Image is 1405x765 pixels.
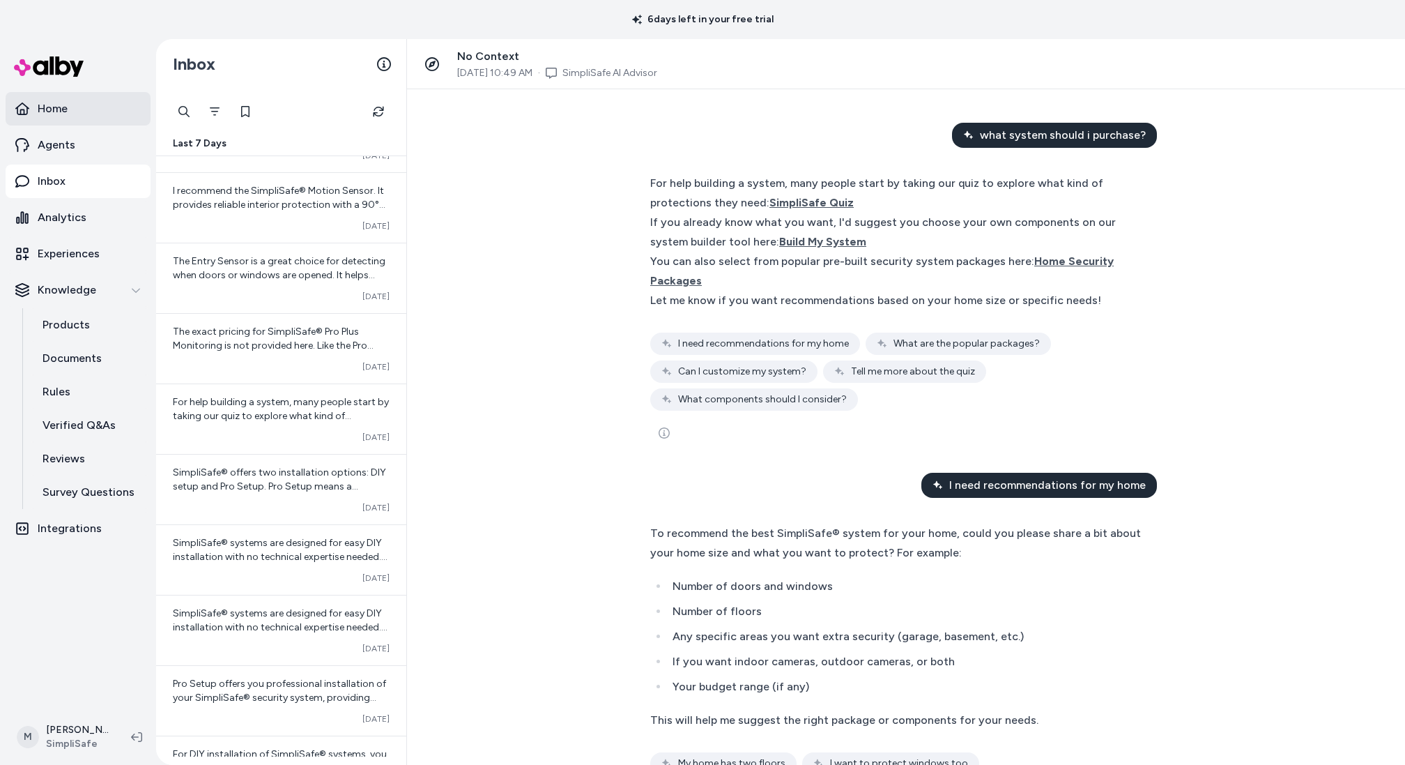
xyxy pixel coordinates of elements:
[173,326,385,477] span: The exact pricing for SimpliSafe® Pro Plus Monitoring is not provided here. Like the Pro plan, pr...
[43,384,70,400] p: Rules
[46,737,109,751] span: SimpliSafe
[6,128,151,162] a: Agents
[650,213,1149,252] div: If you already know what you want, I'd suggest you choose your own components on our system build...
[362,361,390,372] span: [DATE]
[14,56,84,77] img: alby Logo
[650,711,1149,730] div: This will help me suggest the right package or components for your needs.
[38,520,102,537] p: Integrations
[156,243,406,313] a: The Entry Sensor is a great choice for detecting when doors or windows are opened. It helps secur...
[650,174,1149,213] div: For help building a system, many people start by taking our quiz to explore what kind of protecti...
[156,454,406,524] a: SimpliSafe® offers two installation options: DIY setup and Pro Setup. Pro Setup means a professio...
[6,512,151,545] a: Integrations
[173,467,387,660] span: SimpliSafe® offers two installation options: DIY setup and Pro Setup. Pro Setup means a professio...
[156,595,406,665] a: SimpliSafe® systems are designed for easy DIY installation with no technical expertise needed. He...
[29,375,151,409] a: Rules
[668,652,1149,672] li: If you want indoor cameras, outdoor cameras, or both
[362,432,390,443] span: [DATE]
[650,524,1149,563] div: To recommend the best SimpliSafe® system for your home, could you please share a bit about your h...
[893,337,1040,351] span: What are the popular packages?
[29,442,151,476] a: Reviews
[173,255,389,393] span: The Entry Sensor is a great choice for detecting when doors or windows are opened. It helps secur...
[173,396,389,589] span: For help building a system, many people start by taking our quiz to explore what kind of protecti...
[38,173,66,190] p: Inbox
[43,317,90,333] p: Products
[38,282,96,298] p: Knowledge
[43,417,116,434] p: Verified Q&As
[779,235,866,248] span: Build My System
[8,715,120,759] button: M[PERSON_NAME]SimpliSafe
[362,502,390,513] span: [DATE]
[173,137,227,151] span: Last 7 Days
[678,393,847,407] span: What components should I consider?
[678,365,806,379] span: Can I customize my system?
[538,66,540,80] span: ·
[624,13,782,26] p: 6 days left in your free trial
[362,291,390,302] span: [DATE]
[29,342,151,375] a: Documents
[6,165,151,198] a: Inbox
[362,713,390,725] span: [DATE]
[362,643,390,654] span: [DATE]
[29,409,151,442] a: Verified Q&As
[38,100,68,117] p: Home
[769,196,854,209] span: SimpliSafe Quiz
[173,185,389,364] span: I recommend the SimpliSafe® Motion Sensor. It provides reliable interior protection with a 90° fi...
[6,92,151,126] a: Home
[38,137,75,153] p: Agents
[457,66,532,80] span: [DATE] 10:49 AM
[362,220,390,232] span: [DATE]
[650,291,1149,310] div: Let me know if you want recommendations based on your home size or specific needs!
[650,252,1149,291] div: You can also select from popular pre-built security system packages here:
[6,201,151,234] a: Analytics
[362,573,390,584] span: [DATE]
[562,66,657,80] a: SimpliSafe AI Advisor
[43,350,102,367] p: Documents
[201,98,229,126] button: Filter
[668,577,1149,596] li: Number of doors and windows
[29,476,151,509] a: Survey Questions
[678,337,849,351] span: I need recommendations for my home
[6,273,151,307] button: Knowledge
[980,127,1146,144] span: what system should i purchase?
[6,237,151,271] a: Experiences
[156,524,406,595] a: SimpliSafe® systems are designed for easy DIY installation with no technical expertise needed. He...
[650,419,678,447] button: See more
[156,384,406,454] a: For help building a system, many people start by taking our quiz to explore what kind of protecti...
[173,54,215,75] h2: Inbox
[668,602,1149,621] li: Number of floors
[29,308,151,342] a: Products
[949,477,1146,494] span: I need recommendations for my home
[38,209,86,226] p: Analytics
[668,627,1149,646] li: Any specific areas you want extra security (garage, basement, etc.)
[156,665,406,736] a: Pro Setup offers you professional installation of your SimpliSafe® security system, providing con...
[364,98,392,126] button: Refresh
[668,677,1149,697] li: Your budget range (if any)
[46,723,109,737] p: [PERSON_NAME]
[43,450,85,467] p: Reviews
[156,172,406,243] a: I recommend the SimpliSafe® Motion Sensor. It provides reliable interior protection with a 90° fi...
[43,484,135,501] p: Survey Questions
[17,726,39,748] span: M
[38,245,100,262] p: Experiences
[851,365,975,379] span: Tell me more about the quiz
[457,50,519,63] span: No Context
[156,313,406,384] a: The exact pricing for SimpliSafe® Pro Plus Monitoring is not provided here. Like the Pro plan, pr...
